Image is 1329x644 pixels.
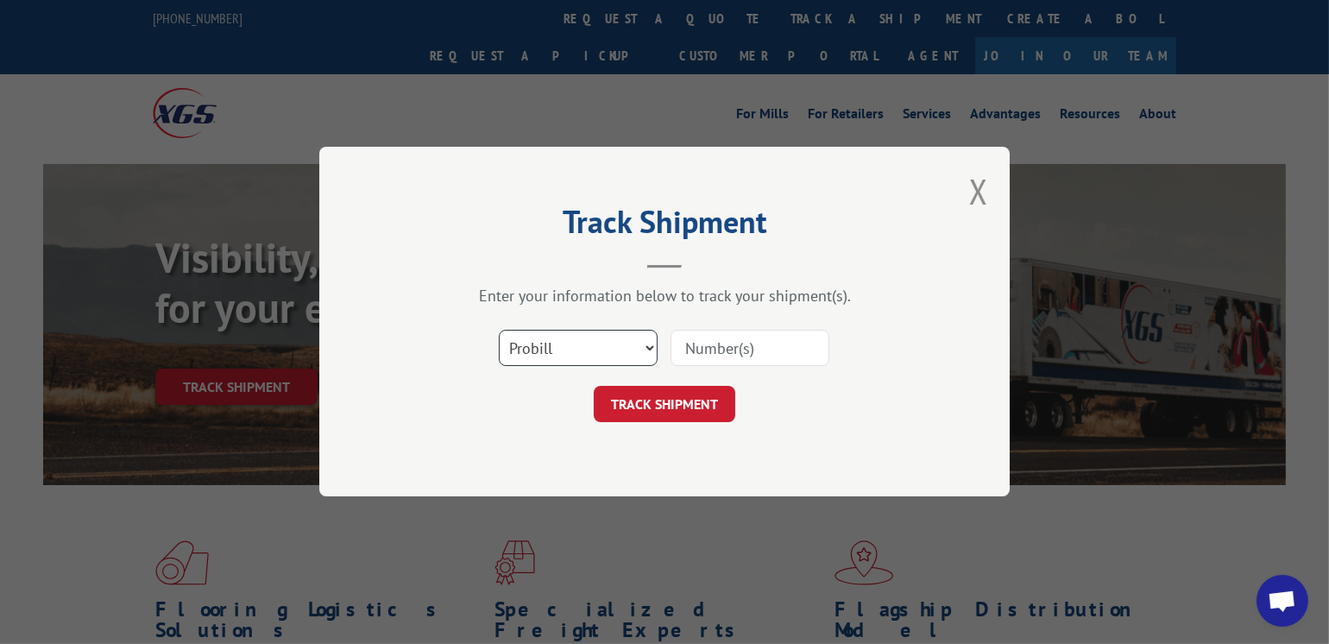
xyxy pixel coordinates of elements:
[1257,575,1308,627] div: Open chat
[406,210,923,243] h2: Track Shipment
[406,287,923,306] div: Enter your information below to track your shipment(s).
[594,387,735,423] button: TRACK SHIPMENT
[969,168,988,214] button: Close modal
[671,331,829,367] input: Number(s)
